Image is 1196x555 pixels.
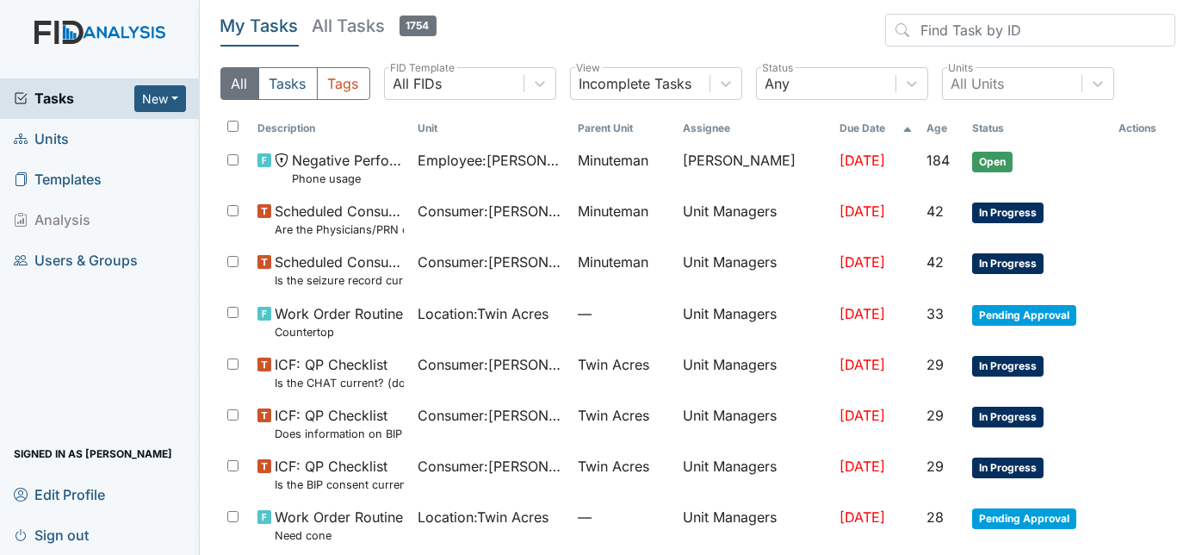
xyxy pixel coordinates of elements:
[292,171,404,187] small: Phone usage
[926,407,944,424] span: 29
[394,73,443,94] div: All FIDs
[926,356,944,373] span: 29
[579,73,692,94] div: Incomplete Tasks
[275,272,404,289] small: Is the seizure record current?
[840,152,885,169] span: [DATE]
[418,354,564,375] span: Consumer : [PERSON_NAME]
[251,114,411,143] th: Toggle SortBy
[578,252,648,272] span: Minuteman
[275,375,404,391] small: Is the CHAT current? (document the date in the comment section)
[840,508,885,526] span: [DATE]
[418,201,564,221] span: Consumer : [PERSON_NAME]
[411,114,571,143] th: Toggle SortBy
[972,508,1076,529] span: Pending Approval
[676,500,833,551] td: Unit Managers
[765,73,790,94] div: Any
[926,458,944,475] span: 29
[275,221,404,238] small: Are the Physicians/PRN orders updated every 90 days?
[418,456,564,477] span: Consumer : [PERSON_NAME]
[972,152,1013,172] span: Open
[885,14,1175,47] input: Find Task by ID
[676,296,833,347] td: Unit Managers
[275,477,404,493] small: Is the BIP consent current? (document the date, BIP number in the comment section)
[14,521,89,548] span: Sign out
[275,354,404,391] span: ICF: QP Checklist Is the CHAT current? (document the date in the comment section)
[220,14,299,38] h5: My Tasks
[840,305,885,322] span: [DATE]
[578,150,648,171] span: Minuteman
[578,405,649,426] span: Twin Acres
[418,303,548,324] span: Location : Twin Acres
[134,85,186,112] button: New
[275,426,404,442] small: Does information on BIP and consent match?
[578,201,648,221] span: Minuteman
[313,14,437,38] h5: All Tasks
[972,356,1044,377] span: In Progress
[258,67,318,100] button: Tasks
[676,449,833,500] td: Unit Managers
[14,481,105,508] span: Edit Profile
[926,152,950,169] span: 184
[972,305,1076,326] span: Pending Approval
[926,203,944,220] span: 42
[578,456,649,477] span: Twin Acres
[275,303,403,340] span: Work Order Routine Countertop
[840,458,885,475] span: [DATE]
[920,114,965,143] th: Toggle SortBy
[14,126,69,153] span: Units
[951,73,1005,94] div: All Units
[571,114,677,143] th: Toggle SortBy
[676,143,833,194] td: [PERSON_NAME]
[578,354,649,375] span: Twin Acres
[676,114,833,143] th: Assignee
[1112,114,1175,143] th: Actions
[14,440,172,467] span: Signed in as [PERSON_NAME]
[926,508,944,526] span: 28
[220,67,259,100] button: All
[275,324,403,340] small: Countertop
[833,114,919,143] th: Toggle SortBy
[972,253,1044,274] span: In Progress
[972,407,1044,427] span: In Progress
[275,252,404,289] span: Scheduled Consumer Chart Review Is the seizure record current?
[418,252,564,272] span: Consumer : [PERSON_NAME]
[275,201,404,238] span: Scheduled Consumer Chart Review Are the Physicians/PRN orders updated every 90 days?
[418,507,548,527] span: Location : Twin Acres
[227,121,239,132] input: Toggle All Rows Selected
[220,67,370,100] div: Type filter
[840,356,885,373] span: [DATE]
[972,458,1044,478] span: In Progress
[578,303,670,324] span: —
[275,405,404,442] span: ICF: QP Checklist Does information on BIP and consent match?
[840,253,885,271] span: [DATE]
[292,150,404,187] span: Negative Performance Review Phone usage
[275,456,404,493] span: ICF: QP Checklist Is the BIP consent current? (document the date, BIP number in the comment section)
[418,150,564,171] span: Employee : [PERSON_NAME][GEOGRAPHIC_DATA]
[676,398,833,449] td: Unit Managers
[926,253,944,271] span: 42
[14,247,138,274] span: Users & Groups
[972,203,1044,223] span: In Progress
[275,527,403,544] small: Need cone
[840,407,885,424] span: [DATE]
[317,67,370,100] button: Tags
[926,305,944,322] span: 33
[14,88,134,109] a: Tasks
[400,16,437,36] span: 1754
[676,194,833,245] td: Unit Managers
[418,405,564,426] span: Consumer : [PERSON_NAME]
[14,166,102,193] span: Templates
[840,203,885,220] span: [DATE]
[275,507,403,544] span: Work Order Routine Need cone
[965,114,1112,143] th: Toggle SortBy
[578,507,670,527] span: —
[676,347,833,398] td: Unit Managers
[676,245,833,296] td: Unit Managers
